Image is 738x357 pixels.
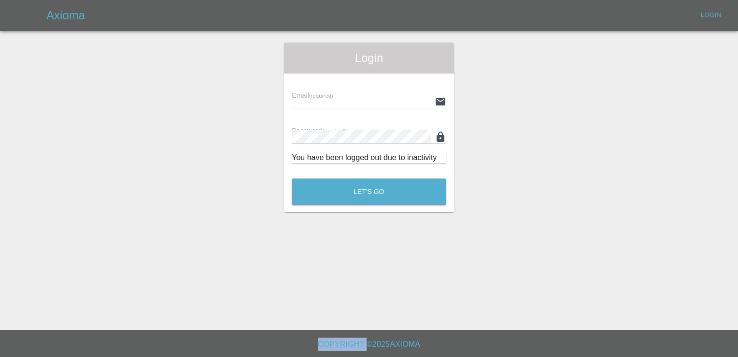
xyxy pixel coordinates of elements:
small: (required) [322,128,346,134]
span: Email [292,91,333,99]
span: Login [292,50,446,66]
small: (required) [309,93,333,99]
button: Let's Go [292,178,446,205]
div: You have been logged out due to inactivity [292,152,446,164]
span: Password [292,127,346,134]
a: Login [695,8,726,23]
h6: Copyright © 2025 Axioma [8,338,730,351]
h5: Axioma [46,8,85,23]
